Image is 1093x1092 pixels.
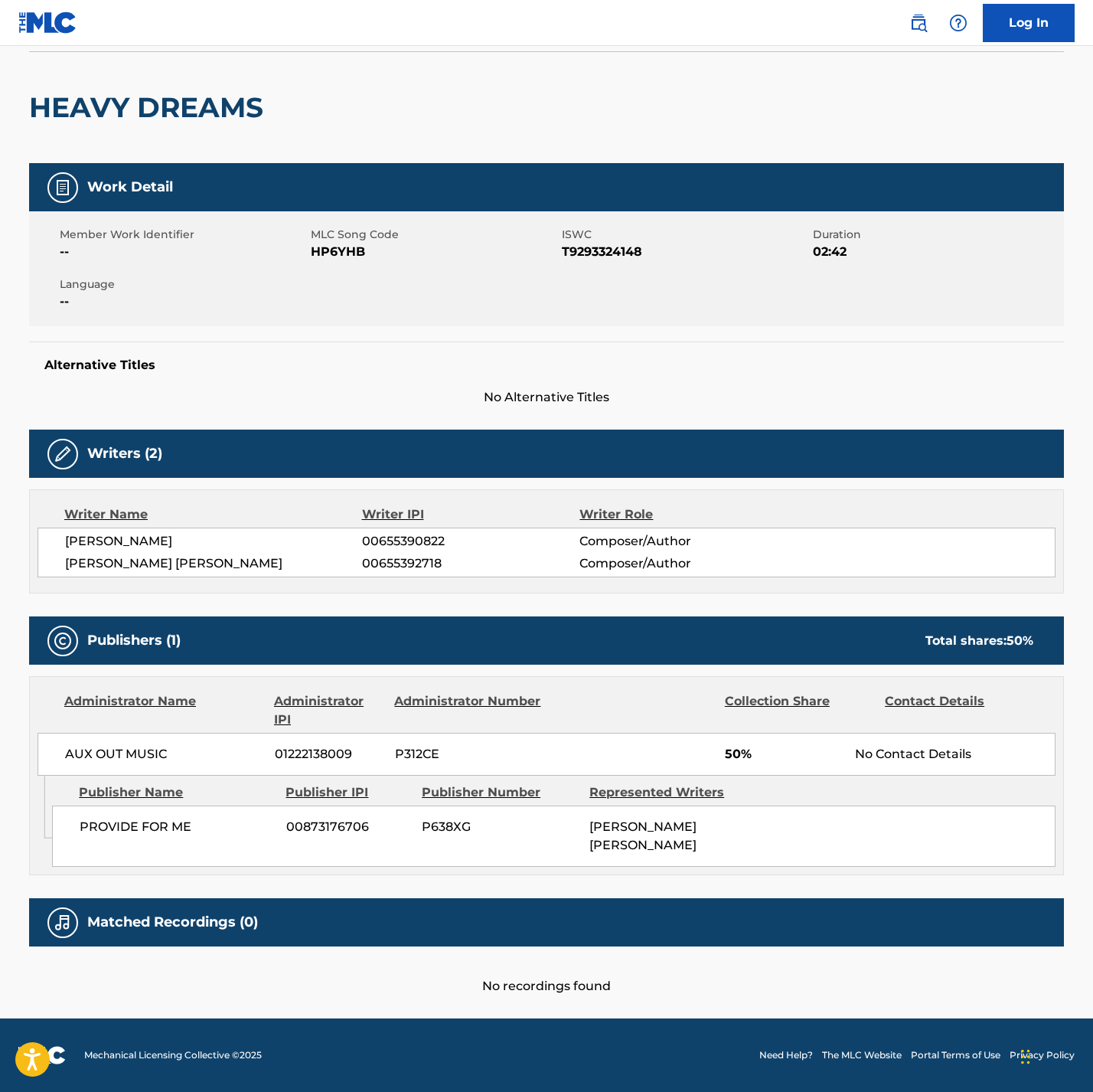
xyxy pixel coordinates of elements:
[579,554,778,573] span: Composer/Author
[64,692,263,729] div: Administrator Name
[949,14,967,32] img: help
[285,783,410,802] div: Publisher IPI
[911,1048,1000,1062] a: Portal Terms of Use
[362,532,579,551] span: 00655390822
[589,819,697,852] span: [PERSON_NAME] [PERSON_NAME]
[422,818,578,836] span: P638XG
[1010,1048,1075,1062] a: Privacy Policy
[725,745,843,763] span: 50%
[943,8,974,38] div: Help
[903,8,934,38] a: Public Search
[311,243,558,261] span: HP6YHB
[87,445,162,463] h5: Writers (2)
[579,532,778,551] span: Composer/Author
[1021,1034,1030,1080] div: Drag
[29,90,271,125] h2: HEAVY DREAMS
[362,554,579,573] span: 00655392718
[855,745,1055,763] div: No Contact Details
[562,243,809,261] span: T9293324148
[60,227,307,243] span: Member Work Identifier
[79,783,274,802] div: Publisher Name
[60,243,307,261] span: --
[759,1048,813,1062] a: Need Help?
[1007,633,1033,648] span: 50 %
[562,227,809,243] span: ISWC
[54,178,72,197] img: Work Detail
[80,818,275,836] span: PROVIDE FOR ME
[311,227,558,243] span: MLC Song Code
[725,692,873,729] div: Collection Share
[54,632,72,650] img: Publishers
[65,745,263,763] span: AUX OUT MUSIC
[362,505,580,524] div: Writer IPI
[60,293,307,311] span: --
[813,243,1060,261] span: 02:42
[286,818,410,836] span: 00873176706
[275,745,383,763] span: 01222138009
[422,783,578,802] div: Publisher Number
[822,1048,902,1062] a: The MLC Website
[65,532,362,551] span: [PERSON_NAME]
[87,632,181,649] h5: Publishers (1)
[579,505,778,524] div: Writer Role
[18,11,77,34] img: MLC Logo
[925,632,1033,650] div: Total shares:
[87,914,258,931] h5: Matched Recordings (0)
[29,388,1064,407] span: No Alternative Titles
[18,1046,66,1064] img: logo
[65,554,362,573] span: [PERSON_NAME] [PERSON_NAME]
[395,745,543,763] span: P312CE
[885,692,1033,729] div: Contact Details
[813,227,1060,243] span: Duration
[394,692,543,729] div: Administrator Number
[44,358,1049,373] h5: Alternative Titles
[64,505,362,524] div: Writer Name
[274,692,383,729] div: Administrator IPI
[983,4,1075,42] a: Log In
[1016,1018,1093,1092] iframe: Chat Widget
[909,14,928,32] img: search
[87,178,173,196] h5: Work Detail
[54,914,72,932] img: Matched Recordings
[589,783,746,802] div: Represented Writers
[60,276,307,293] span: Language
[29,947,1064,996] div: No recordings found
[84,1048,262,1062] span: Mechanical Licensing Collective © 2025
[54,445,72,463] img: Writers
